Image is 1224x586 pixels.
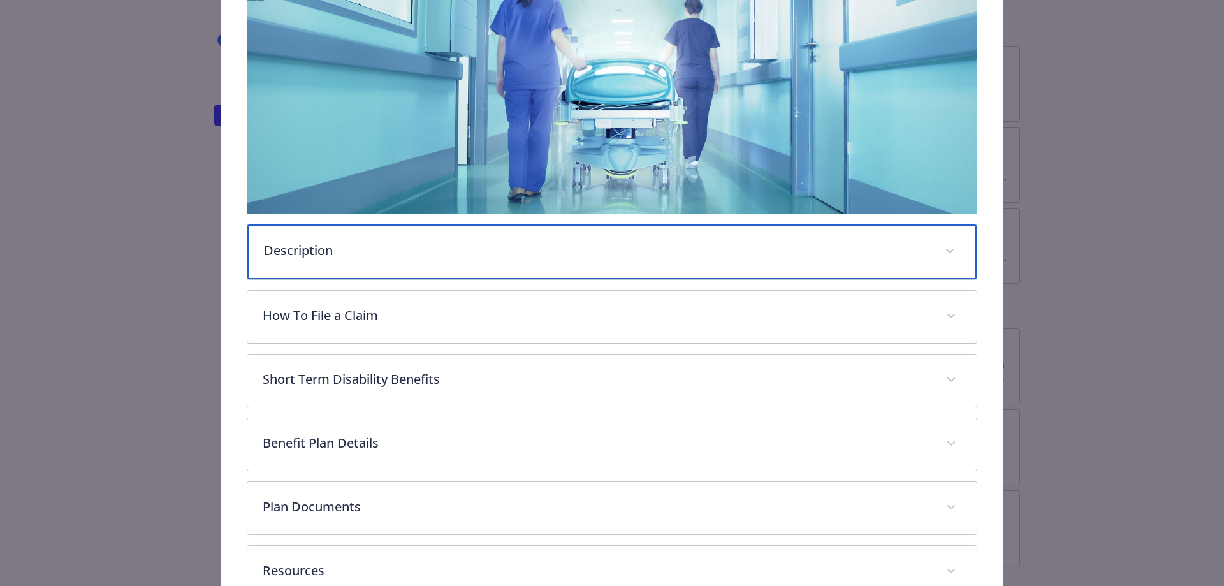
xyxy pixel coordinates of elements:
[263,434,931,453] p: Benefit Plan Details
[263,306,931,325] p: How To File a Claim
[247,291,977,343] div: How To File a Claim
[263,370,931,389] p: Short Term Disability Benefits
[247,224,977,279] div: Description
[247,355,977,407] div: Short Term Disability Benefits
[247,418,977,471] div: Benefit Plan Details
[263,561,931,580] p: Resources
[263,497,931,516] p: Plan Documents
[247,482,977,534] div: Plan Documents
[264,241,930,260] p: Description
